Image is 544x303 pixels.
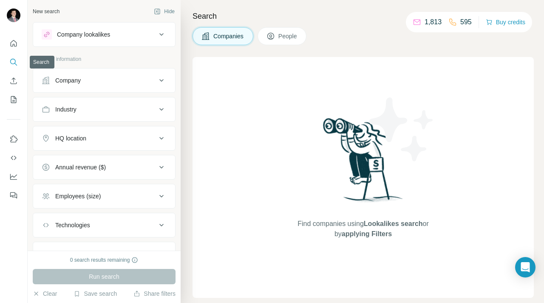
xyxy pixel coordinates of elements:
[55,105,76,114] div: Industry
[425,17,442,27] p: 1,813
[148,5,181,18] button: Hide
[363,91,440,168] img: Surfe Illustration - Stars
[7,131,20,147] button: Use Surfe on LinkedIn
[33,244,175,264] button: Keywords
[55,163,106,172] div: Annual revenue ($)
[33,8,59,15] div: New search
[7,54,20,70] button: Search
[295,219,431,239] span: Find companies using or by
[55,134,86,143] div: HQ location
[74,289,117,298] button: Save search
[57,30,110,39] div: Company lookalikes
[7,169,20,184] button: Dashboard
[364,220,423,227] span: Lookalikes search
[33,215,175,235] button: Technologies
[278,32,298,40] span: People
[342,230,392,237] span: applying Filters
[33,128,175,149] button: HQ location
[33,99,175,120] button: Industry
[7,9,20,22] img: Avatar
[133,289,176,298] button: Share filters
[33,24,175,45] button: Company lookalikes
[213,32,244,40] span: Companies
[460,17,472,27] p: 595
[33,186,175,206] button: Employees (size)
[33,70,175,91] button: Company
[55,250,81,258] div: Keywords
[193,10,534,22] h4: Search
[7,92,20,107] button: My lists
[7,73,20,89] button: Enrich CSV
[319,116,408,211] img: Surfe Illustration - Woman searching with binoculars
[70,256,139,264] div: 0 search results remaining
[486,16,525,28] button: Buy credits
[7,188,20,203] button: Feedback
[55,76,81,85] div: Company
[33,289,57,298] button: Clear
[515,257,535,277] div: Open Intercom Messenger
[33,55,176,63] p: Company information
[33,157,175,177] button: Annual revenue ($)
[7,36,20,51] button: Quick start
[55,221,90,229] div: Technologies
[7,150,20,166] button: Use Surfe API
[55,192,101,200] div: Employees (size)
